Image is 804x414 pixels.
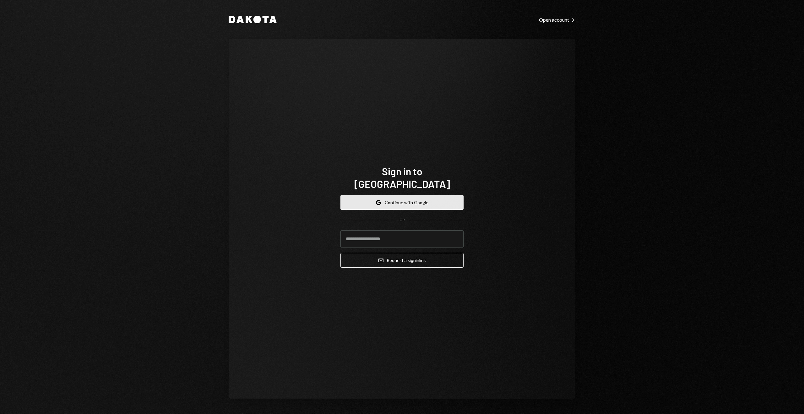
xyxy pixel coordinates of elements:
[340,165,464,190] h1: Sign in to [GEOGRAPHIC_DATA]
[340,195,464,210] button: Continue with Google
[539,17,575,23] div: Open account
[539,16,575,23] a: Open account
[399,217,405,223] div: OR
[340,253,464,268] button: Request a signinlink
